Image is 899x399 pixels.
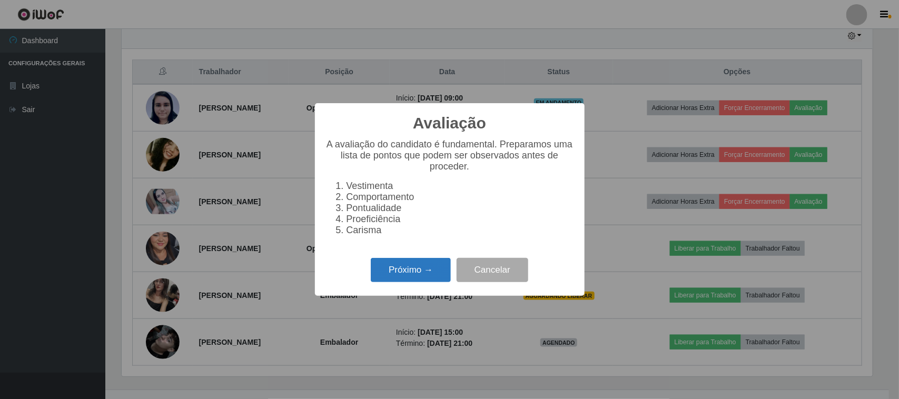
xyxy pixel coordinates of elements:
[347,225,574,236] li: Carisma
[347,192,574,203] li: Comportamento
[347,181,574,192] li: Vestimenta
[371,258,451,283] button: Próximo →
[347,203,574,214] li: Pontualidade
[347,214,574,225] li: Proeficiência
[325,139,574,172] p: A avaliação do candidato é fundamental. Preparamos uma lista de pontos que podem ser observados a...
[413,114,486,133] h2: Avaliação
[457,258,528,283] button: Cancelar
